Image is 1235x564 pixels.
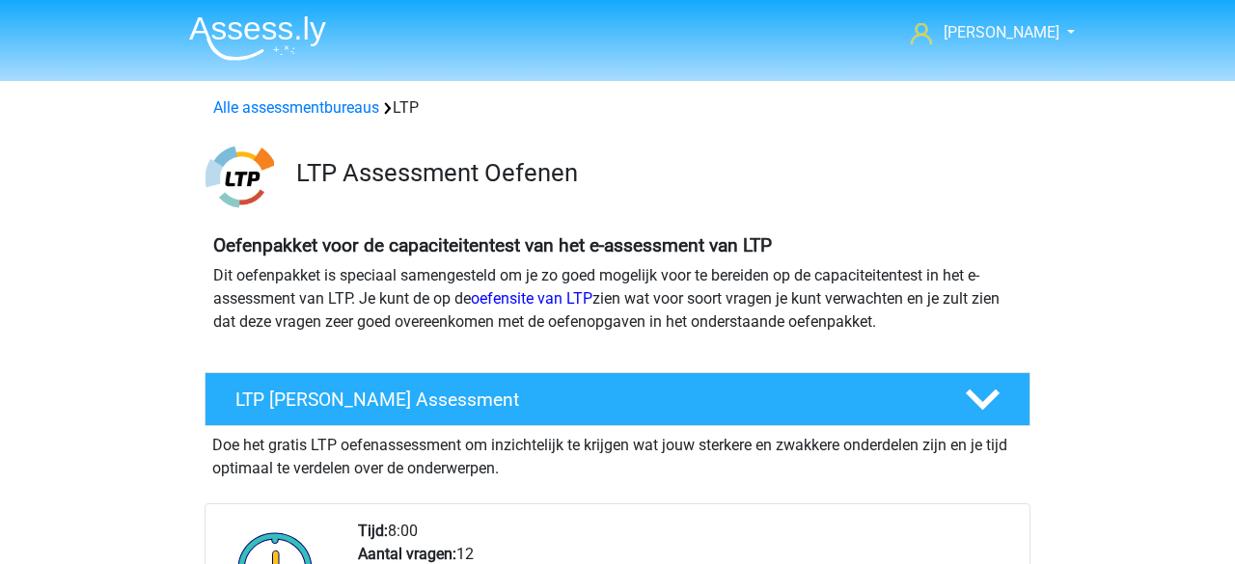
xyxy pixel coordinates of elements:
[471,289,592,308] a: oefensite van LTP
[296,158,1015,188] h3: LTP Assessment Oefenen
[205,426,1030,480] div: Doe het gratis LTP oefenassessment om inzichtelijk te krijgen wat jouw sterkere en zwakkere onder...
[358,522,388,540] b: Tijd:
[189,15,326,61] img: Assessly
[213,98,379,117] a: Alle assessmentbureaus
[235,389,934,411] h4: LTP [PERSON_NAME] Assessment
[903,21,1061,44] a: [PERSON_NAME]
[944,23,1059,41] span: [PERSON_NAME]
[206,96,1029,120] div: LTP
[213,264,1022,334] p: Dit oefenpakket is speciaal samengesteld om je zo goed mogelijk voor te bereiden op de capaciteit...
[197,372,1038,426] a: LTP [PERSON_NAME] Assessment
[213,234,772,256] b: Oefenpakket voor de capaciteitentest van het e-assessment van LTP
[358,545,456,563] b: Aantal vragen:
[206,143,274,211] img: ltp.png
